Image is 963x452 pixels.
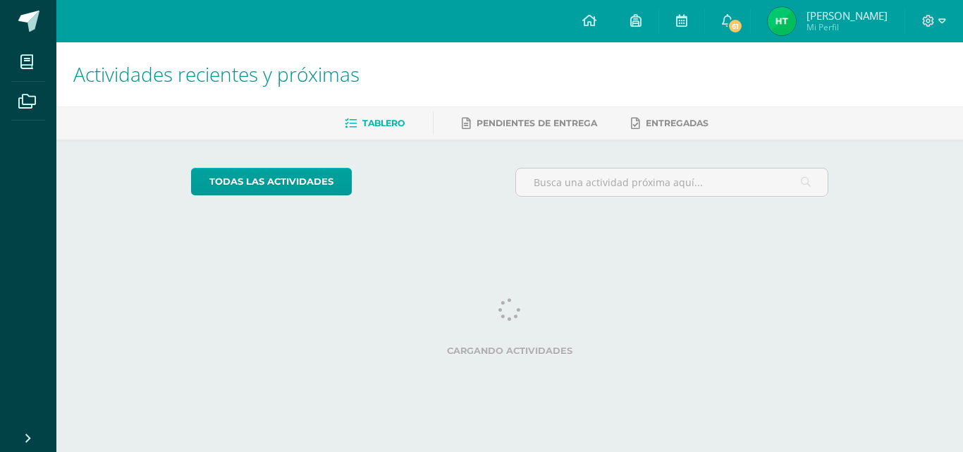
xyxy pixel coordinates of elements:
[73,61,360,87] span: Actividades recientes y próximas
[728,18,743,34] span: 61
[345,112,405,135] a: Tablero
[806,8,888,23] span: [PERSON_NAME]
[516,169,828,196] input: Busca una actividad próxima aquí...
[362,118,405,128] span: Tablero
[462,112,597,135] a: Pendientes de entrega
[191,168,352,195] a: todas las Actividades
[646,118,709,128] span: Entregadas
[768,7,796,35] img: f65deb2e1e2f43cd299dd94d5e9180e8.png
[191,346,829,356] label: Cargando actividades
[806,21,888,33] span: Mi Perfil
[477,118,597,128] span: Pendientes de entrega
[631,112,709,135] a: Entregadas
